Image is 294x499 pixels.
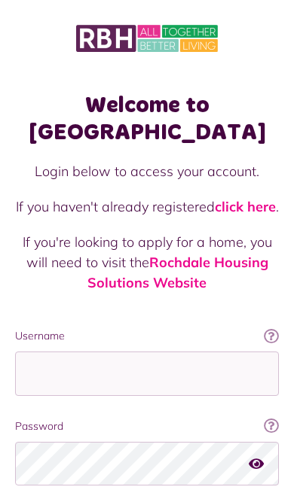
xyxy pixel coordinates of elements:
[215,198,276,215] a: click here
[15,161,279,181] p: Login below to access your account.
[15,92,279,146] h1: Welcome to [GEOGRAPHIC_DATA]
[15,196,279,217] p: If you haven't already registered .
[15,328,279,344] label: Username
[15,418,279,434] label: Password
[76,23,218,54] img: MyRBH
[87,254,268,291] a: Rochdale Housing Solutions Website
[15,232,279,293] p: If you're looking to apply for a home, you will need to visit the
